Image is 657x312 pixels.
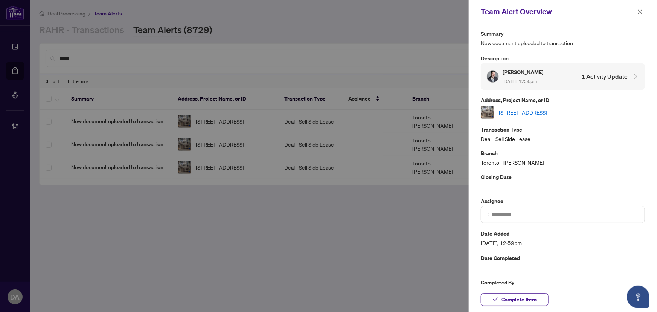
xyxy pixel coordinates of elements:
[481,197,645,205] p: Assignee
[481,63,645,90] div: Profile Icon[PERSON_NAME] [DATE], 12:50pm1 Activity Update
[481,278,645,287] p: Completed By
[481,173,645,181] p: Closing Date
[503,68,544,76] h5: [PERSON_NAME]
[481,229,645,238] p: Date Added
[481,254,645,262] p: Date Completed
[499,108,547,116] a: [STREET_ADDRESS]
[481,29,645,38] p: Summary
[481,293,549,306] button: Complete Item
[637,9,643,14] span: close
[481,149,645,167] div: Toronto - [PERSON_NAME]
[501,294,537,306] span: Complete Item
[481,149,645,158] p: Branch
[481,125,645,143] div: Deal - Sell Side Lease
[481,6,635,17] div: Team Alert Overview
[486,213,490,217] img: search_icon
[481,125,645,134] p: Transaction Type
[481,106,494,119] img: thumbnail-img
[481,39,645,47] span: New document uploaded to transaction
[481,96,645,104] p: Address, Project Name, or ID
[627,286,649,308] button: Open asap
[487,71,498,82] img: Profile Icon
[481,263,645,272] span: -
[481,54,645,63] p: Description
[581,72,628,81] h4: 1 Activity Update
[632,73,639,80] span: collapsed
[481,239,645,247] span: [DATE], 12:59pm
[493,297,498,302] span: check
[481,173,645,190] div: -
[503,78,537,84] span: [DATE], 12:50pm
